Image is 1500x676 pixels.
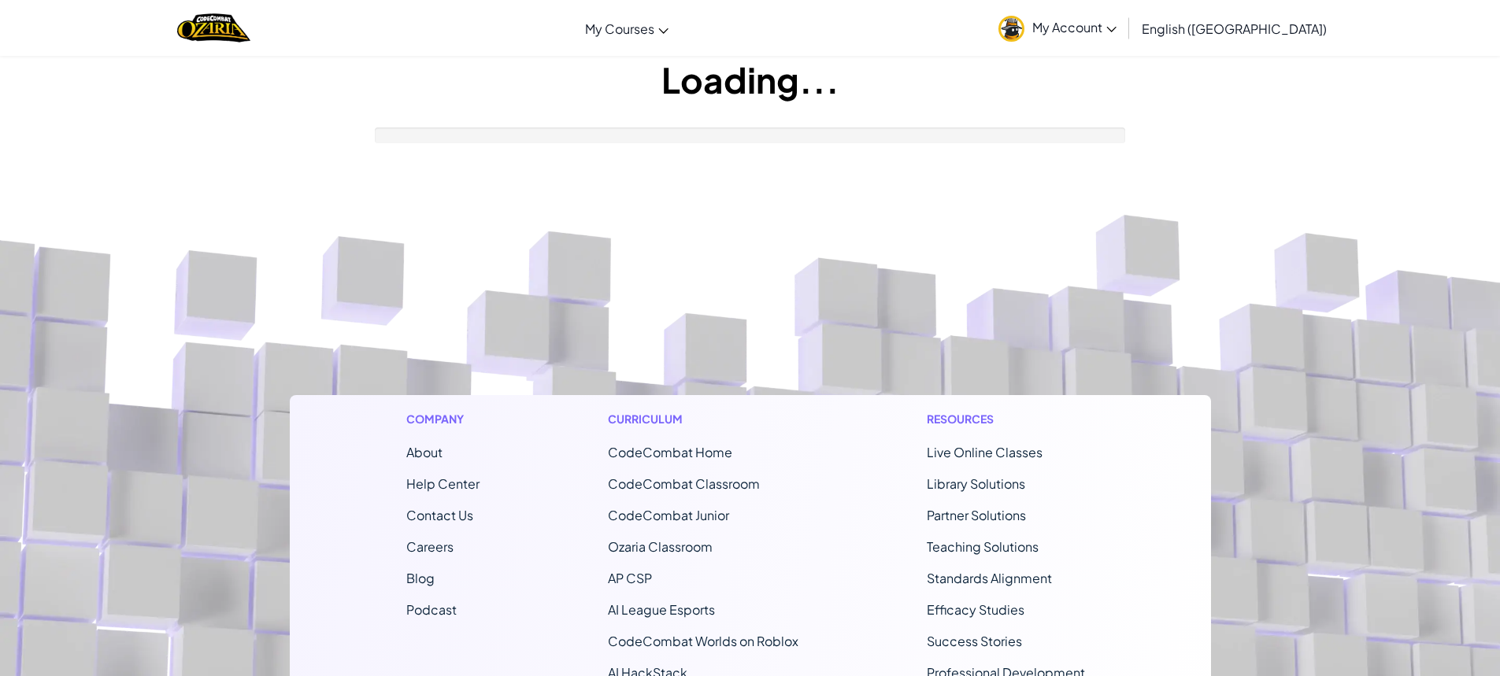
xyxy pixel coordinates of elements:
[1134,7,1335,50] a: English ([GEOGRAPHIC_DATA])
[1032,19,1117,35] span: My Account
[177,12,250,44] a: Ozaria by CodeCombat logo
[608,633,798,649] a: CodeCombat Worlds on Roblox
[998,16,1024,42] img: avatar
[406,411,480,427] h1: Company
[406,570,435,586] a: Blog
[927,444,1043,460] a: Live Online Classes
[577,7,676,50] a: My Courses
[406,444,443,460] a: About
[927,633,1022,649] a: Success Stories
[608,411,798,427] h1: Curriculum
[406,475,480,492] a: Help Center
[406,601,457,618] a: Podcast
[608,444,732,460] span: CodeCombat Home
[608,601,715,618] a: AI League Esports
[1142,20,1327,37] span: English ([GEOGRAPHIC_DATA])
[406,538,454,555] a: Careers
[585,20,654,37] span: My Courses
[406,507,473,523] span: Contact Us
[927,507,1026,523] a: Partner Solutions
[608,475,760,492] a: CodeCombat Classroom
[927,411,1094,427] h1: Resources
[177,12,250,44] img: Home
[608,507,729,523] a: CodeCombat Junior
[927,475,1025,492] a: Library Solutions
[608,538,713,555] a: Ozaria Classroom
[608,570,652,586] a: AP CSP
[991,3,1124,53] a: My Account
[927,570,1052,586] a: Standards Alignment
[927,538,1039,555] a: Teaching Solutions
[927,601,1024,618] a: Efficacy Studies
